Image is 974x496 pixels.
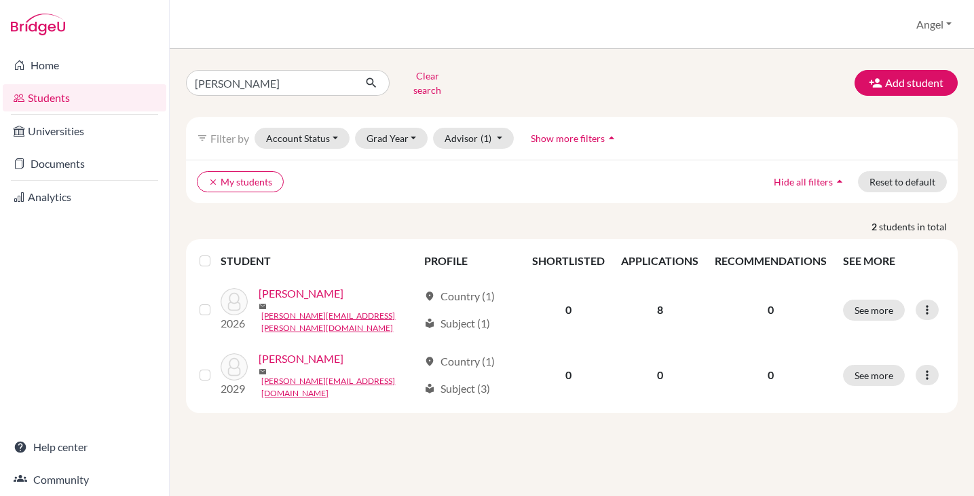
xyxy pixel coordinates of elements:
img: Seo, Junhu [221,353,248,380]
a: Documents [3,150,166,177]
span: mail [259,368,267,376]
img: Bridge-U [11,14,65,35]
input: Find student by name... [186,70,354,96]
button: Clear search [390,65,465,101]
td: 8 [613,277,707,342]
p: 2029 [221,380,248,397]
button: Angel [910,12,958,37]
a: [PERSON_NAME][EMAIL_ADDRESS][DOMAIN_NAME] [261,375,418,400]
p: 2026 [221,315,248,332]
button: Add student [855,70,958,96]
button: Advisor(1) [433,128,514,149]
th: SEE MORE [835,245,952,277]
div: Subject (1) [424,315,490,332]
div: Subject (3) [424,380,490,397]
i: filter_list [197,132,208,143]
button: Grad Year [355,128,428,149]
span: Hide all filters [774,176,833,188]
a: Community [3,466,166,493]
span: local_library [424,318,435,329]
span: (1) [481,132,491,144]
i: arrow_drop_up [833,175,846,188]
span: students in total [879,219,958,234]
a: Analytics [3,183,166,211]
th: RECOMMENDATIONS [707,245,835,277]
button: Hide all filtersarrow_drop_up [762,171,858,192]
span: location_on [424,291,435,302]
a: Students [3,84,166,111]
th: PROFILE [416,245,524,277]
a: [PERSON_NAME] [259,351,343,367]
strong: 2 [872,219,879,234]
div: Country (1) [424,353,495,370]
i: arrow_drop_up [605,131,618,145]
p: 0 [715,302,827,318]
button: Reset to default [858,171,947,192]
a: Universities [3,118,166,145]
div: Country (1) [424,288,495,304]
button: Show more filtersarrow_drop_up [519,128,630,149]
span: Filter by [210,132,249,145]
a: Help center [3,433,166,461]
a: Home [3,52,166,79]
button: See more [843,300,905,321]
th: STUDENT [221,245,416,277]
img: Jorgenson, Isaac [221,288,248,315]
span: location_on [424,356,435,367]
i: clear [208,177,218,187]
th: APPLICATIONS [613,245,707,277]
span: Show more filters [531,132,605,144]
th: SHORTLISTED [524,245,613,277]
p: 0 [715,367,827,383]
a: [PERSON_NAME][EMAIL_ADDRESS][PERSON_NAME][DOMAIN_NAME] [261,310,418,334]
button: clearMy students [197,171,284,192]
button: Account Status [255,128,350,149]
span: local_library [424,383,435,394]
td: 0 [524,277,613,342]
button: See more [843,365,905,386]
a: [PERSON_NAME] [259,285,343,302]
td: 0 [524,342,613,408]
span: mail [259,302,267,311]
td: 0 [613,342,707,408]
